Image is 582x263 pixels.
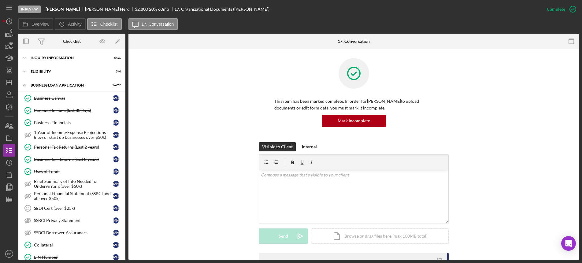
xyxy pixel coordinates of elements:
[174,7,269,12] div: 17. Organizational Documents ([PERSON_NAME])
[259,228,308,244] button: Send
[21,129,122,141] a: 1 Year of Income/Expense Projections (new or start up businesses over $50k)MH
[338,115,370,127] div: Mark Incomplete
[113,169,119,175] div: M H
[7,252,11,256] text: FC
[302,142,317,151] div: Internal
[34,120,113,125] div: Business Financials
[21,190,122,202] a: Personal Financial Statement (SSBCI and all over $50k)MH
[34,96,113,101] div: Business Canvas
[113,107,119,113] div: M H
[34,255,113,260] div: EIN Number
[262,142,293,151] div: Visible to Client
[21,239,122,251] a: CollateralMH
[113,217,119,224] div: M H
[100,22,118,27] label: Checklist
[135,7,148,12] div: $2,800
[21,104,122,117] a: Personal Income (last 30 days)MH
[21,153,122,165] a: Business Tax Returns (Last 2 years)MH
[561,236,576,251] div: Open Intercom Messenger
[68,22,81,27] label: Activity
[113,205,119,211] div: M H
[34,157,113,162] div: Business Tax Returns (Last 2 years)
[26,206,29,210] tspan: 13
[113,254,119,260] div: M H
[34,230,113,235] div: SSBCI Borrower Assurances
[18,18,53,30] button: Overview
[113,230,119,236] div: M H
[113,181,119,187] div: M H
[18,6,41,13] div: In Review
[113,120,119,126] div: M H
[34,243,113,247] div: Collateral
[46,7,80,12] b: [PERSON_NAME]
[547,3,565,15] div: Complete
[3,248,15,260] button: FC
[110,70,121,73] div: 3 / 4
[34,218,113,223] div: SSBCI Privacy Statement
[113,132,119,138] div: M H
[142,22,174,27] label: 17. Conversation
[338,39,370,44] div: 17. Conversation
[34,108,113,113] div: Personal Income (last 30 days)
[34,130,113,140] div: 1 Year of Income/Expense Projections (new or start up businesses over $50k)
[299,142,320,151] button: Internal
[274,98,433,112] p: This item has been marked complete. In order for [PERSON_NAME] to upload documents or edit form d...
[158,7,169,12] div: 60 mo
[113,144,119,150] div: M H
[541,3,579,15] button: Complete
[322,115,386,127] button: Mark Incomplete
[55,18,85,30] button: Activity
[85,7,135,12] div: [PERSON_NAME] Herd
[34,145,113,150] div: Personal Tax Returns (Last 2 years)
[63,39,81,44] div: Checklist
[21,214,122,227] a: SSBCI Privacy StatementMH
[113,156,119,162] div: M H
[34,191,113,201] div: Personal Financial Statement (SSBCI and all over $50k)
[34,206,113,211] div: SEDI Cert (over $25k)
[113,95,119,101] div: M H
[279,228,288,244] div: Send
[21,202,122,214] a: 13SEDI Cert (over $25k)MH
[110,83,121,87] div: 16 / 27
[31,83,106,87] div: BUSINESS LOAN APPLICATION
[87,18,122,30] button: Checklist
[21,92,122,104] a: Business CanvasMH
[31,56,106,60] div: INQUIRY INFORMATION
[113,242,119,248] div: M H
[21,165,122,178] a: Uses of FundsMH
[32,22,49,27] label: Overview
[21,178,122,190] a: Brief Summary of Info Needed for Underwriting (over $50k)MH
[34,169,113,174] div: Uses of Funds
[21,227,122,239] a: SSBCI Borrower AssurancesMH
[21,141,122,153] a: Personal Tax Returns (Last 2 years)MH
[113,193,119,199] div: M H
[34,179,113,189] div: Brief Summary of Info Needed for Underwriting (over $50k)
[21,117,122,129] a: Business FinancialsMH
[110,56,121,60] div: 6 / 11
[31,70,106,73] div: ELIGIBILITY
[259,142,296,151] button: Visible to Client
[149,7,157,12] div: 20 %
[128,18,178,30] button: 17. Conversation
